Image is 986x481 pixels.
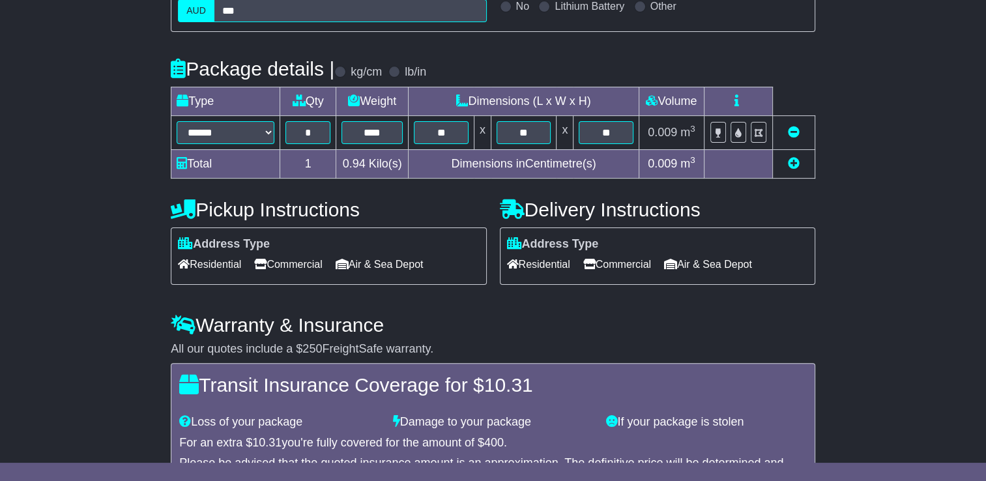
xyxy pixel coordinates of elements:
span: Residential [178,254,241,274]
label: Address Type [178,237,270,252]
sup: 3 [690,124,695,134]
a: Remove this item [788,126,800,139]
div: If your package is stolen [600,415,813,430]
h4: Warranty & Insurance [171,314,815,336]
label: kg/cm [351,65,382,80]
label: Address Type [507,237,599,252]
span: 10.31 [252,436,282,449]
td: Dimensions (L x W x H) [409,87,639,115]
div: Loss of your package [173,415,386,430]
span: Commercial [583,254,651,274]
h4: Transit Insurance Coverage for $ [179,374,807,396]
td: 1 [280,149,336,178]
span: Air & Sea Depot [336,254,424,274]
td: Type [171,87,280,115]
td: Volume [639,87,704,115]
td: Weight [336,87,409,115]
td: Total [171,149,280,178]
span: 10.31 [484,374,533,396]
span: 0.009 [648,157,677,170]
td: Qty [280,87,336,115]
h4: Package details | [171,58,334,80]
span: 400 [484,436,504,449]
span: Commercial [254,254,322,274]
td: Dimensions in Centimetre(s) [409,149,639,178]
span: 0.94 [343,157,366,170]
span: Air & Sea Depot [664,254,752,274]
span: m [680,157,695,170]
h4: Pickup Instructions [171,199,486,220]
span: m [680,126,695,139]
label: lb/in [405,65,426,80]
span: 250 [302,342,322,355]
span: 0.009 [648,126,677,139]
td: x [474,115,491,149]
sup: 3 [690,155,695,165]
span: Residential [507,254,570,274]
td: Kilo(s) [336,149,409,178]
td: x [557,115,573,149]
div: For an extra $ you're fully covered for the amount of $ . [179,436,807,450]
div: Damage to your package [386,415,600,430]
div: All our quotes include a $ FreightSafe warranty. [171,342,815,357]
a: Add new item [788,157,800,170]
h4: Delivery Instructions [500,199,815,220]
